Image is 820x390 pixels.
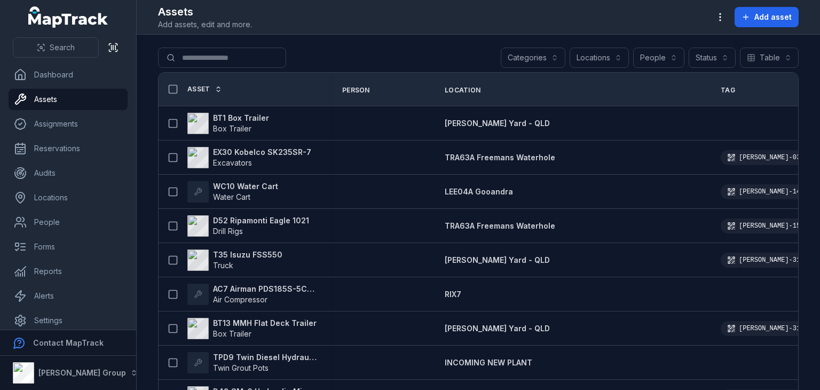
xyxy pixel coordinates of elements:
[50,42,75,53] span: Search
[445,255,550,264] span: [PERSON_NAME] Yard - QLD
[213,113,269,123] strong: BT1 Box Trailer
[158,4,252,19] h2: Assets
[213,261,233,270] span: Truck
[213,227,243,236] span: Drill Rigs
[213,215,309,226] strong: D52 Ripamonti Eagle 1021
[9,285,128,307] a: Alerts
[13,37,99,58] button: Search
[570,48,629,68] button: Locations
[213,158,252,167] span: Excavators
[740,48,799,68] button: Table
[187,249,282,271] a: T35 Isuzu FSS550Truck
[9,212,128,233] a: People
[721,86,735,95] span: Tag
[213,147,311,158] strong: EX30 Kobelco SK235SR-7
[9,113,128,135] a: Assignments
[33,338,104,347] strong: Contact MapTrack
[445,186,513,197] a: LEE04A Gooandra
[9,187,128,208] a: Locations
[158,19,252,30] span: Add assets, edit and more.
[187,352,317,373] a: TPD9 Twin Diesel Hydraulic Grout PotTwin Grout Pots
[187,85,210,93] span: Asset
[445,86,480,95] span: Location
[721,253,806,268] div: [PERSON_NAME]-315
[445,118,550,129] a: [PERSON_NAME] Yard - QLD
[445,358,532,367] span: INCOMING NEW PLANT
[213,192,250,201] span: Water Cart
[213,124,251,133] span: Box Trailer
[213,363,269,372] span: Twin Grout Pots
[213,318,317,329] strong: BT13 MMH Flat Deck Trailer
[501,48,565,68] button: Categories
[187,147,311,168] a: EX30 Kobelco SK235SR-7Excavators
[9,261,128,282] a: Reports
[721,219,806,233] div: [PERSON_NAME]-151
[754,12,792,22] span: Add asset
[735,7,799,27] button: Add asset
[213,284,317,294] strong: AC7 Airman PDS185S-5C5 on [PERSON_NAME] 7
[721,321,806,336] div: [PERSON_NAME]-319
[721,150,806,165] div: [PERSON_NAME]-031
[445,323,550,334] a: [PERSON_NAME] Yard - QLD
[445,324,550,333] span: [PERSON_NAME] Yard - QLD
[445,290,461,299] span: RIX7
[445,221,555,231] a: TRA63A Freemans Waterhole
[445,357,532,368] a: INCOMING NEW PLANT
[9,89,128,110] a: Assets
[445,187,513,196] span: LEE04A Gooandra
[689,48,736,68] button: Status
[9,310,128,331] a: Settings
[445,153,555,162] span: TRA63A Freemans Waterhole
[213,329,251,338] span: Box Trailer
[187,318,317,339] a: BT13 MMH Flat Deck TrailerBox Trailer
[28,6,108,28] a: MapTrack
[9,162,128,184] a: Audits
[187,181,278,202] a: WC10 Water CartWater Cart
[9,64,128,85] a: Dashboard
[342,86,370,95] span: Person
[38,368,126,377] strong: [PERSON_NAME] Group
[213,352,317,363] strong: TPD9 Twin Diesel Hydraulic Grout Pot
[213,181,278,192] strong: WC10 Water Cart
[9,236,128,258] a: Forms
[721,184,806,199] div: [PERSON_NAME]-144
[445,152,555,163] a: TRA63A Freemans Waterhole
[445,221,555,230] span: TRA63A Freemans Waterhole
[445,255,550,266] a: [PERSON_NAME] Yard - QLD
[187,85,222,93] a: Asset
[445,119,550,128] span: [PERSON_NAME] Yard - QLD
[187,284,317,305] a: AC7 Airman PDS185S-5C5 on [PERSON_NAME] 7Air Compressor
[633,48,684,68] button: People
[445,289,461,300] a: RIX7
[187,113,269,134] a: BT1 Box TrailerBox Trailer
[9,138,128,159] a: Reservations
[213,249,282,260] strong: T35 Isuzu FSS550
[187,215,309,237] a: D52 Ripamonti Eagle 1021Drill Rigs
[213,295,267,304] span: Air Compressor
